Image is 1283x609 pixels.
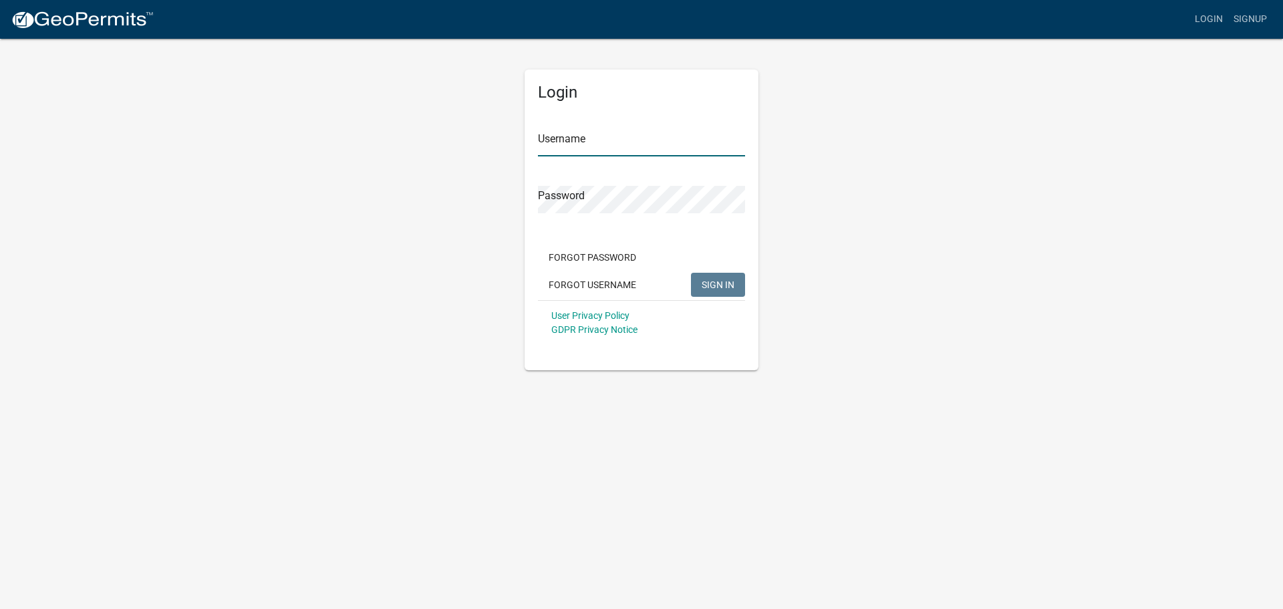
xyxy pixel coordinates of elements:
[551,310,629,321] a: User Privacy Policy
[1189,7,1228,32] a: Login
[538,245,647,269] button: Forgot Password
[551,324,637,335] a: GDPR Privacy Notice
[691,273,745,297] button: SIGN IN
[702,279,734,289] span: SIGN IN
[1228,7,1272,32] a: Signup
[538,83,745,102] h5: Login
[538,273,647,297] button: Forgot Username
